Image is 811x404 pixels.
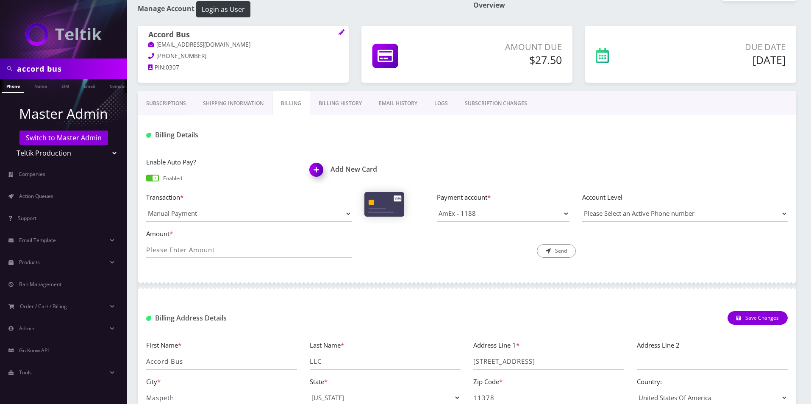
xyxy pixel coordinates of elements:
[19,281,61,288] span: Ban Management
[663,41,786,53] p: Due Date
[310,91,370,116] a: Billing History
[473,340,519,350] label: Address Line 1
[166,64,179,71] span: 0307
[582,192,788,202] label: Account Level
[19,347,49,354] span: Go Know API
[148,30,338,40] h1: Accord Bus
[146,133,151,138] img: Billing Details
[146,157,297,167] label: Enable Auto Pay?
[310,165,461,173] a: Add New CardAdd New Card
[146,340,181,350] label: First Name
[19,237,56,244] span: Email Template
[194,4,250,13] a: Login as User
[19,192,53,200] span: Action Queues
[156,52,206,60] span: [PHONE_NUMBER]
[19,131,108,145] a: Switch to Master Admin
[196,1,250,17] button: Login as User
[146,354,297,370] input: First Name
[537,244,576,258] button: Send
[19,325,34,332] span: Admin
[663,53,786,66] h5: [DATE]
[19,170,45,178] span: Companies
[728,311,788,325] button: Save Changes
[306,160,331,185] img: Add New Card
[272,91,310,116] a: Billing
[17,61,125,77] input: Search in Company
[148,41,250,49] a: [EMAIL_ADDRESS][DOMAIN_NAME]
[146,242,352,258] input: Please Enter Amount
[18,215,36,222] span: Support
[79,79,100,92] a: Email
[310,354,461,370] input: Last Name
[146,192,352,202] label: Transaction
[57,79,73,92] a: SIM
[146,229,352,239] label: Amount
[456,91,536,116] a: SUBSCRIPTION CHANGES
[163,175,182,182] p: Enabled
[106,79,134,92] a: Company
[364,192,404,217] img: Cards
[310,340,344,350] label: Last Name
[310,165,461,173] h1: Add New Card
[310,377,328,387] label: State
[437,192,569,202] label: Payment account
[146,314,352,322] h1: Billing Address Details
[473,1,796,9] h1: Overview
[370,91,426,116] a: EMAIL HISTORY
[138,1,461,17] h1: Manage Account
[30,79,51,92] a: Name
[138,91,194,116] a: Subscriptions
[19,369,32,376] span: Tools
[456,41,562,53] p: Amount Due
[473,354,624,370] input: Address Line 1
[2,79,24,93] a: Phone
[25,23,102,46] img: Teltik Production
[19,259,40,266] span: Products
[194,91,272,116] a: Shipping Information
[146,377,161,387] label: City
[637,377,662,387] label: Country:
[146,316,151,321] img: Billing Address Detail
[456,53,562,66] h5: $27.50
[20,303,67,310] span: Order / Cart / Billing
[473,377,503,387] label: Zip Code
[637,340,680,350] label: Address Line 2
[426,91,456,116] a: LOGS
[146,131,352,139] h1: Billing Details
[148,64,166,72] a: PIN:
